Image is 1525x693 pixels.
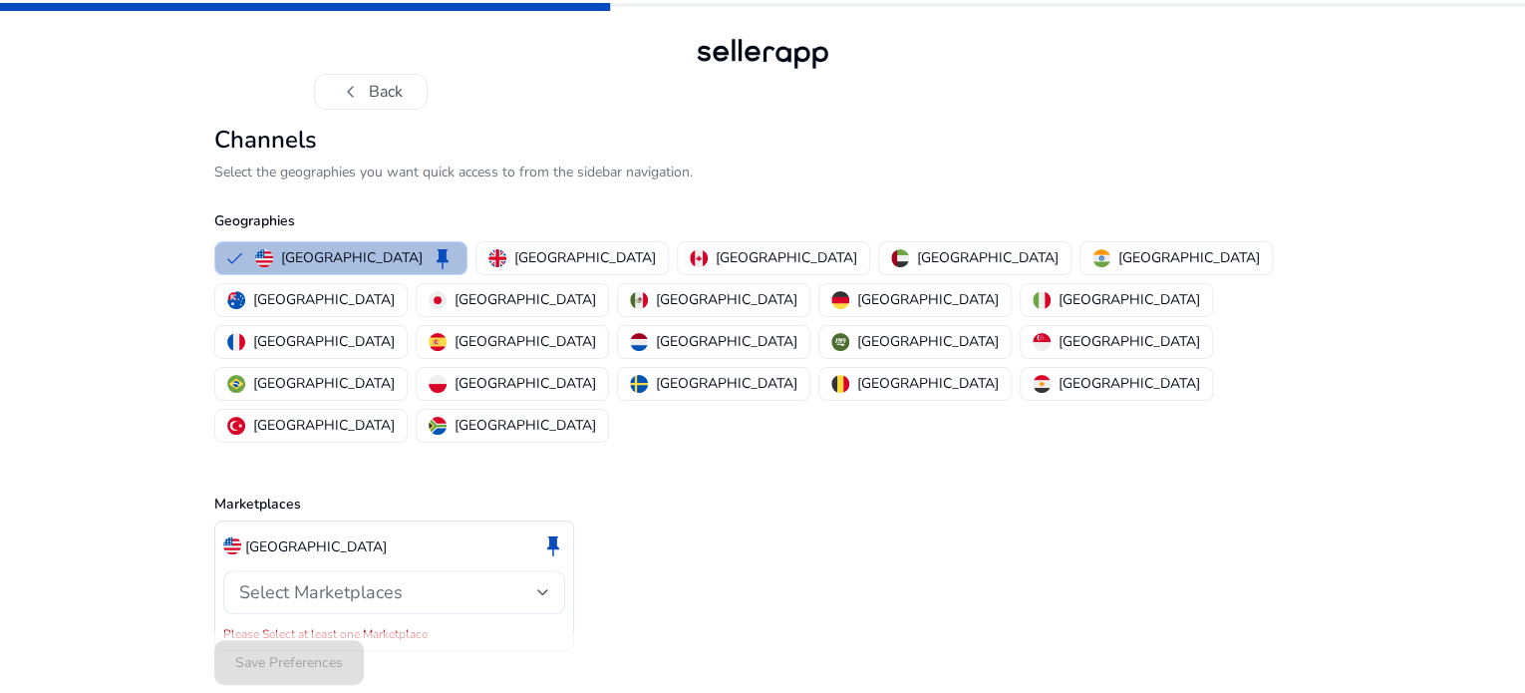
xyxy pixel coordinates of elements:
p: Select the geographies you want quick access to from the sidebar navigation. [214,162,1311,182]
img: eg.svg [1033,375,1051,393]
img: mx.svg [630,291,648,309]
img: nl.svg [630,333,648,351]
p: Geographies [214,210,1311,231]
span: chevron_left [339,80,363,104]
img: sa.svg [831,333,849,351]
p: [GEOGRAPHIC_DATA] [245,536,387,557]
p: [GEOGRAPHIC_DATA] [857,331,999,352]
p: [GEOGRAPHIC_DATA] [656,289,797,310]
img: es.svg [429,333,447,351]
img: tr.svg [227,417,245,435]
mat-error: Please Select at least one Marketplace [223,622,565,642]
p: [GEOGRAPHIC_DATA] [656,373,797,394]
p: [GEOGRAPHIC_DATA] [857,289,999,310]
img: be.svg [831,375,849,393]
img: pl.svg [429,375,447,393]
img: it.svg [1033,291,1051,309]
img: uk.svg [488,249,506,267]
p: [GEOGRAPHIC_DATA] [455,289,596,310]
span: keep [431,246,455,270]
p: [GEOGRAPHIC_DATA] [716,247,857,268]
img: ae.svg [891,249,909,267]
p: [GEOGRAPHIC_DATA] [455,373,596,394]
img: de.svg [831,291,849,309]
img: in.svg [1092,249,1110,267]
p: [GEOGRAPHIC_DATA] [917,247,1059,268]
img: us.svg [223,536,241,554]
button: chevron_leftBack [314,74,428,110]
p: [GEOGRAPHIC_DATA] [281,247,423,268]
span: keep [541,533,565,557]
p: Marketplaces [214,494,1311,515]
h2: Channels [214,126,1311,155]
p: [GEOGRAPHIC_DATA] [1059,331,1200,352]
p: [GEOGRAPHIC_DATA] [455,415,596,436]
img: se.svg [630,375,648,393]
p: [GEOGRAPHIC_DATA] [857,373,999,394]
img: za.svg [429,417,447,435]
p: [GEOGRAPHIC_DATA] [253,331,395,352]
img: au.svg [227,291,245,309]
p: [GEOGRAPHIC_DATA] [1118,247,1260,268]
span: Select Marketplaces [239,580,403,604]
p: [GEOGRAPHIC_DATA] [1059,289,1200,310]
p: [GEOGRAPHIC_DATA] [253,289,395,310]
p: [GEOGRAPHIC_DATA] [1059,373,1200,394]
img: us.svg [255,249,273,267]
p: [GEOGRAPHIC_DATA] [455,331,596,352]
img: ca.svg [690,249,708,267]
p: [GEOGRAPHIC_DATA] [253,373,395,394]
p: [GEOGRAPHIC_DATA] [514,247,656,268]
p: [GEOGRAPHIC_DATA] [656,331,797,352]
img: br.svg [227,375,245,393]
img: sg.svg [1033,333,1051,351]
img: jp.svg [429,291,447,309]
p: [GEOGRAPHIC_DATA] [253,415,395,436]
img: fr.svg [227,333,245,351]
